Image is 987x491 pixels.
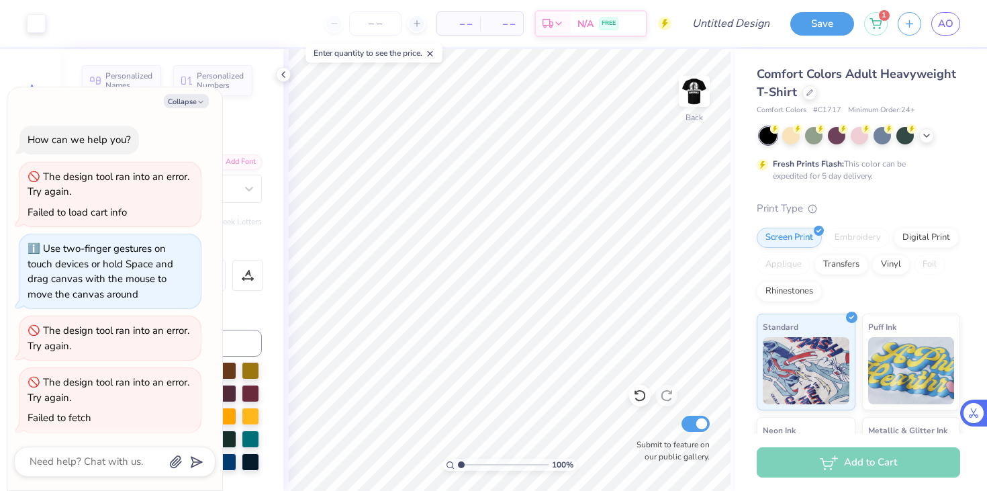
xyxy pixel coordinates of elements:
span: 1 [879,10,890,21]
div: This color can be expedited for 5 day delivery. [773,158,938,182]
span: Personalized Names [105,71,153,90]
div: Print Type [757,201,960,216]
div: Failed to load cart info [28,206,127,219]
strong: Fresh Prints Flash: [773,159,844,169]
div: Use two-finger gestures on touch devices or hold Space and drag canvas with the mouse to move the... [28,242,173,301]
span: – – [488,17,515,31]
label: Submit to feature on our public gallery. [629,439,710,463]
span: Puff Ink [868,320,896,334]
span: Neon Ink [763,423,796,437]
button: Collapse [164,94,209,108]
span: AO [938,16,953,32]
span: # C1717 [813,105,841,116]
div: The design tool ran into an error. Try again. [28,170,189,199]
div: Add Font [209,154,262,170]
span: Standard [763,320,798,334]
div: Foil [914,255,945,275]
span: Personalized Numbers [197,71,244,90]
button: Save [790,12,854,36]
div: Embroidery [826,228,890,248]
div: Vinyl [872,255,910,275]
span: Comfort Colors [757,105,806,116]
span: Metallic & Glitter Ink [868,423,947,437]
span: N/A [577,17,594,31]
div: Applique [757,255,810,275]
img: Puff Ink [868,337,955,404]
span: – – [445,17,472,31]
div: The design tool ran into an error. Try again. [28,375,189,404]
a: AO [931,12,960,36]
span: FREE [602,19,616,28]
div: Back [686,111,703,124]
img: Standard [763,337,849,404]
div: How can we help you? [28,133,131,146]
div: Transfers [814,255,868,275]
div: Digital Print [894,228,959,248]
div: Failed to fetch [28,411,91,425]
input: Untitled Design [681,10,780,37]
div: Rhinestones [757,281,822,302]
input: – – [349,11,402,36]
div: Enter quantity to see the price. [306,44,442,62]
img: Back [681,78,708,105]
div: Screen Print [757,228,822,248]
span: 100 % [552,459,573,471]
div: The design tool ran into an error. Try again. [28,324,189,353]
span: Minimum Order: 24 + [848,105,915,116]
span: Comfort Colors Adult Heavyweight T-Shirt [757,66,956,100]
